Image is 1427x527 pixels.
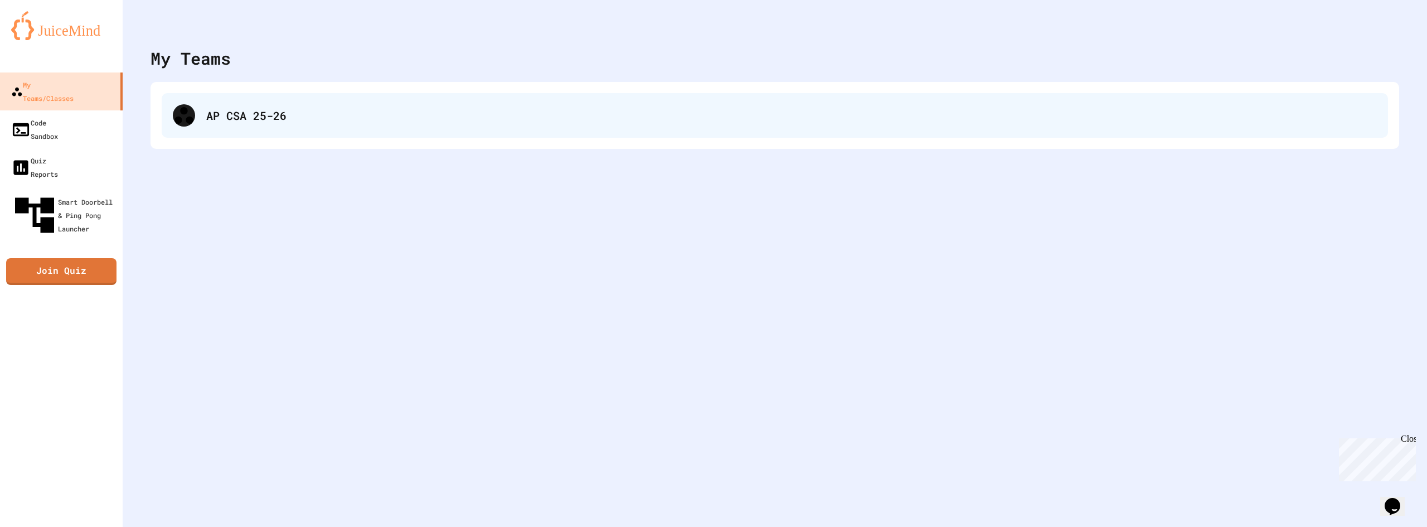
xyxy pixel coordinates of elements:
div: My Teams/Classes [11,78,74,105]
div: My Teams [151,46,231,71]
div: Chat with us now!Close [4,4,77,71]
iframe: chat widget [1334,434,1416,481]
iframe: chat widget [1380,482,1416,516]
div: Quiz Reports [11,154,58,181]
div: AP CSA 25-26 [162,93,1388,138]
a: Join Quiz [6,258,117,285]
div: Code Sandbox [11,116,58,143]
div: AP CSA 25-26 [206,107,1377,124]
img: logo-orange.svg [11,11,111,40]
div: Smart Doorbell & Ping Pong Launcher [11,192,118,239]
